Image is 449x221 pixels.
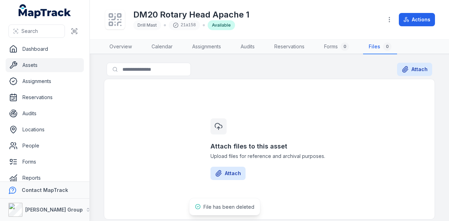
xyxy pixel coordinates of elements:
[235,40,260,54] a: Audits
[6,139,84,153] a: People
[25,207,83,213] strong: [PERSON_NAME] Group
[203,204,254,210] span: File has been deleted
[6,171,84,185] a: Reports
[269,40,310,54] a: Reservations
[133,9,249,20] h1: DM20 Rotary Head Apache 1
[19,4,71,18] a: MapTrack
[169,20,200,30] div: 21a158
[399,13,435,26] button: Actions
[210,153,328,160] span: Upload files for reference and archival purposes.
[6,123,84,137] a: Locations
[138,22,157,28] span: Drill Mast
[6,106,84,120] a: Audits
[6,58,84,72] a: Assets
[341,42,349,51] div: 0
[6,90,84,104] a: Reservations
[208,20,235,30] div: Available
[210,167,246,180] button: Attach
[363,40,397,54] a: Files0
[319,40,355,54] a: Forms0
[6,74,84,88] a: Assignments
[187,40,227,54] a: Assignments
[104,40,138,54] a: Overview
[383,42,391,51] div: 0
[6,155,84,169] a: Forms
[8,25,65,38] button: Search
[6,42,84,56] a: Dashboard
[210,141,328,151] h3: Attach files to this asset
[22,187,68,193] strong: Contact MapTrack
[397,63,432,76] button: Attach
[21,28,38,35] span: Search
[146,40,178,54] a: Calendar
